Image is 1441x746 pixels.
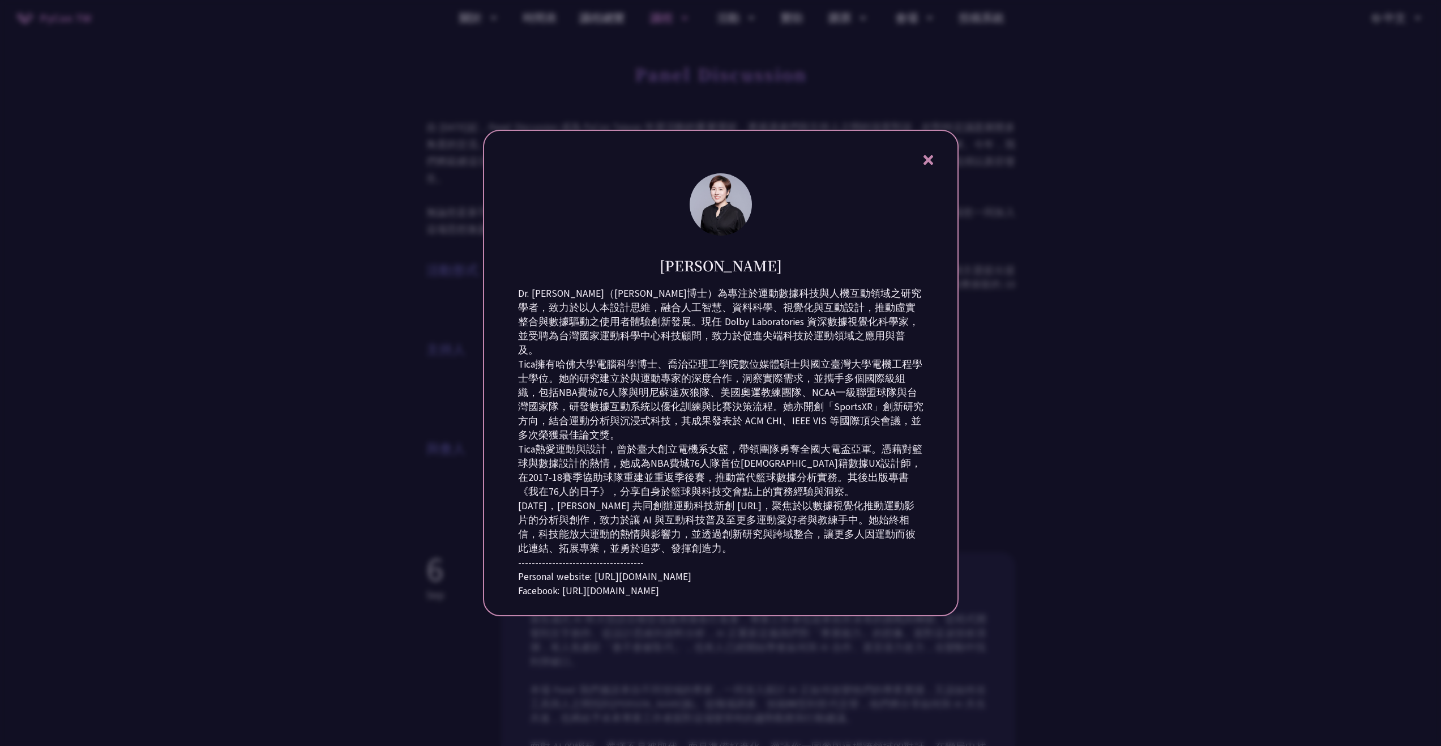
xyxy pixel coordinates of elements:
[518,499,923,556] div: [DATE]，[PERSON_NAME] 共同創辦運動科技新創 [URL]，聚焦於以數據視覺化推動運動影片的分析與創作，致力於讓 AI 與互動科技普及至更多運動愛好者與教練手中。她始終相信，科技...
[518,570,923,584] div: Personal website: [URL][DOMAIN_NAME]
[518,556,923,570] div: -------------------------------------
[518,442,923,499] div: Tica熱愛運動與設計，曾於臺大創立電機系女籃，帶領團隊勇奪全國大電盃亞軍。憑藉對籃球與數據設計的熱情，她成為NBA費城76人隊首位[DEMOGRAPHIC_DATA]籍數據UX設計師，在201...
[660,255,782,275] h1: [PERSON_NAME]
[518,287,923,357] div: Dr. [PERSON_NAME]（[PERSON_NAME]博士）為專注於運動數據科技與人機互動領域之研究學者，致力於以人本設計思維，融合人工智慧、資料科學、視覺化與互動設計，推動虛實整合與數...
[518,584,923,598] div: Facebook: [URL][DOMAIN_NAME]
[518,357,923,442] div: Tica擁有哈佛大學電腦科學博士、喬治亞理工學院數位媒體碩士與國立臺灣大學電機工程學士學位。她的研究建立於與運動專家的深度合作，洞察實際需求，並攜手多個國際級組織，包括NBA費城76人隊與明尼蘇...
[690,173,752,236] img: photo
